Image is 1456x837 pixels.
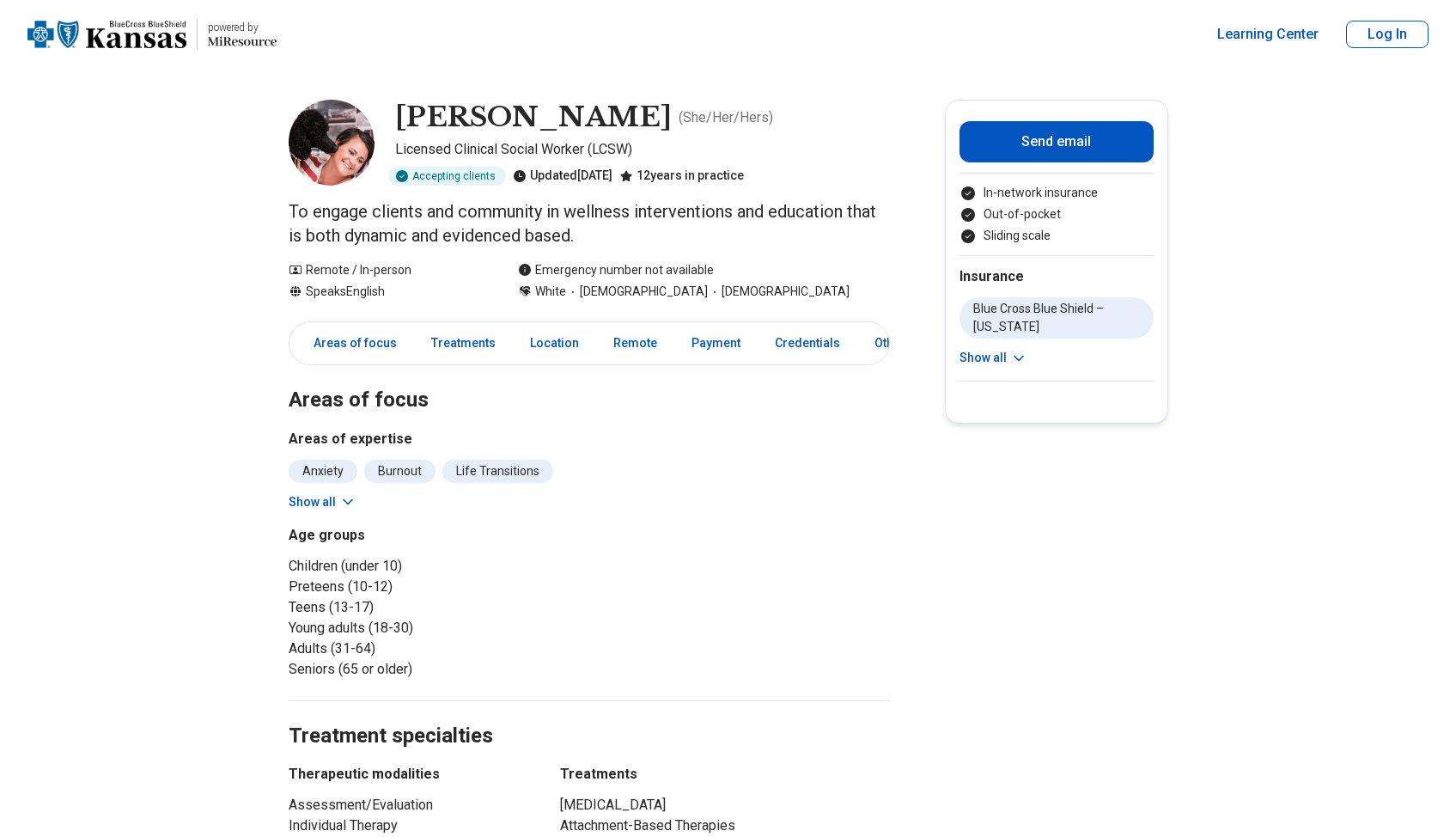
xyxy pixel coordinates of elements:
p: To engage clients and community in wellness interventions and education that is both dynamic and ... [289,199,890,247]
h3: Areas of expertise [289,429,890,449]
li: Attachment-Based Therapies [560,816,890,836]
img: Andrea Kasper-Doggett, Licensed Clinical Social Worker (LCSW) [289,100,375,186]
h3: Treatments [560,764,890,785]
li: Adults (31-64) [289,638,582,659]
span: [DEMOGRAPHIC_DATA] [566,283,708,301]
li: Assessment/Evaluation [289,795,529,816]
p: powered by [208,21,277,34]
button: Show all [289,493,356,511]
h1: [PERSON_NAME] [395,100,672,136]
div: Accepting clients [388,167,506,186]
li: Blue Cross Blue Shield – [US_STATE] [959,297,1154,339]
p: Licensed Clinical Social Worker (LCSW) [395,139,890,160]
h3: Age groups [289,525,582,546]
a: Treatments [421,326,506,361]
h3: Therapeutic modalities [289,764,529,785]
button: Send email [959,121,1154,162]
li: Anxiety [289,460,357,483]
h2: Treatment specialties [289,681,890,751]
div: Updated [DATE] [513,167,612,186]
span: [DEMOGRAPHIC_DATA] [708,283,850,301]
button: Show all [959,349,1027,367]
li: [MEDICAL_DATA] [560,795,890,816]
li: Young adults (18-30) [289,618,582,638]
h2: Areas of focus [289,345,890,415]
li: Burnout [364,460,436,483]
li: Life Transitions [442,460,553,483]
a: Credentials [765,326,850,361]
ul: Payment options [959,184,1154,245]
li: Preteens (10-12) [289,577,582,597]
li: In-network insurance [959,184,1154,202]
a: Location [520,326,589,361]
div: Emergency number not available [518,261,714,279]
li: Out-of-pocket [959,205,1154,223]
li: Teens (13-17) [289,597,582,618]
a: Areas of focus [293,326,407,361]
h2: Insurance [959,266,1154,287]
div: Remote / In-person [289,261,484,279]
span: White [535,283,566,301]
a: Learning Center [1217,24,1319,45]
div: Speaks English [289,283,484,301]
p: ( She/Her/Hers ) [679,107,773,128]
li: Children (under 10) [289,556,582,577]
li: Sliding scale [959,227,1154,245]
button: Log In [1346,21,1429,48]
li: Seniors (65 or older) [289,659,582,680]
a: Home page [27,7,277,62]
a: Other [864,326,926,361]
a: Remote [603,326,667,361]
div: 12 years in practice [619,167,744,186]
a: Payment [681,326,751,361]
li: Individual Therapy [289,816,529,836]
